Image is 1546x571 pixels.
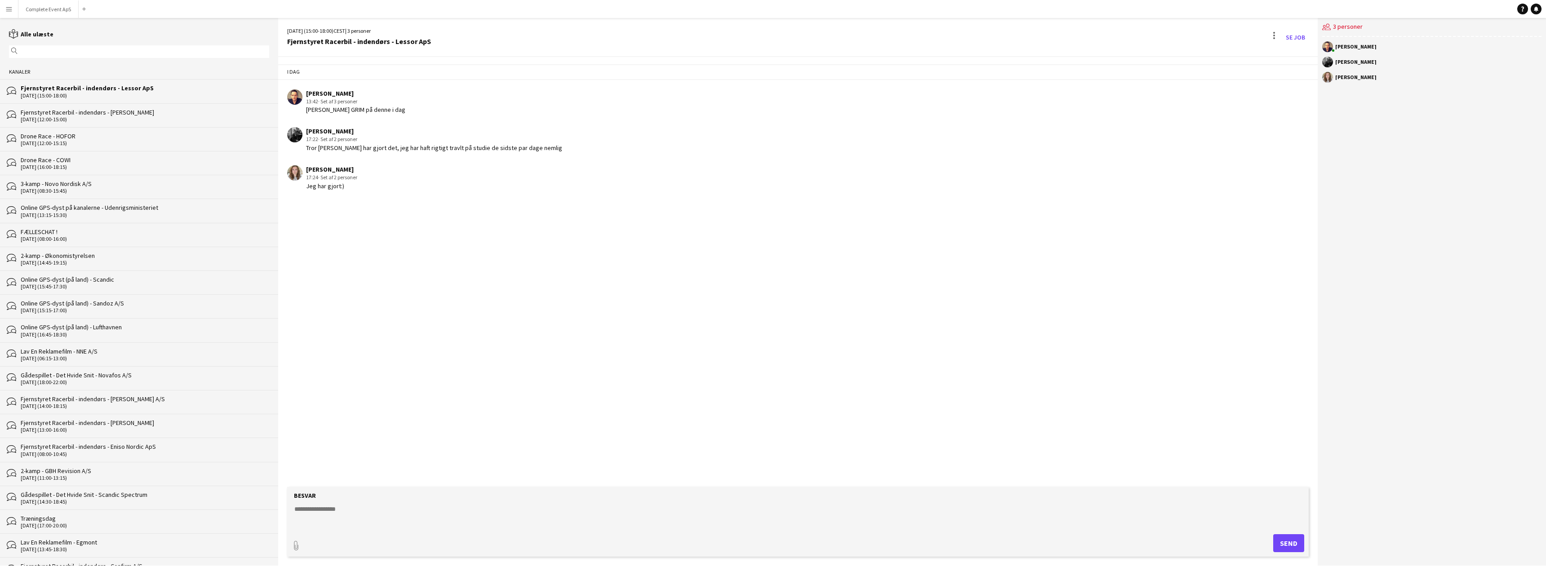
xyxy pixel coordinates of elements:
div: [DATE] (14:45-19:15) [21,260,269,266]
div: Fjernstyret Racerbil - indendørs - Lessor ApS [21,84,269,92]
button: Send [1273,534,1304,552]
div: [DATE] (15:00-18:00) [21,93,269,99]
div: [DATE] (11:00-13:15) [21,475,269,481]
div: [PERSON_NAME] [306,127,562,135]
span: CEST [333,27,345,34]
button: Complete Event ApS [18,0,79,18]
div: [PERSON_NAME] [306,165,357,173]
div: Træningsdag [21,514,269,522]
div: Fjernstyret Racerbil - indendørs - Lessor ApS [287,37,431,45]
div: Drone Race - COWI [21,156,269,164]
div: [DATE] (13:00-16:00) [21,427,269,433]
div: [DATE] (14:00-18:15) [21,403,269,409]
a: Alle ulæste [9,30,53,38]
div: 3 personer [1322,18,1542,37]
div: 3-kamp - Novo Nordisk A/S [21,180,269,188]
div: Drone Race - HOFOR [21,132,269,140]
div: [DATE] (14:30-18:45) [21,499,269,505]
div: [DATE] (08:30-15:45) [21,188,269,194]
div: Fjernstyret Racerbil - indendørs - [PERSON_NAME] [21,108,269,116]
span: · Set af 2 personer [318,174,357,181]
div: Fjernstyret Racerbil - indendørs - Confirm A/S [21,562,269,570]
div: [PERSON_NAME] [1335,59,1377,65]
label: Besvar [294,491,316,500]
div: [DATE] (16:45-18:30) [21,332,269,338]
div: [DATE] (15:15-17:00) [21,307,269,314]
div: [PERSON_NAME] [1335,44,1377,49]
div: Gådespillet - Det Hvide Snit - Scandic Spectrum [21,491,269,499]
div: [PERSON_NAME] GRIM på denne i dag [306,106,405,114]
div: Online GPS-dyst (på land) - Scandic [21,275,269,283]
div: [DATE] (13:45-18:30) [21,546,269,553]
div: 13:42 [306,97,405,106]
div: [DATE] (06:15-13:00) [21,355,269,362]
div: Fjernstyret Racerbil - indendørs - [PERSON_NAME] [21,419,269,427]
div: [DATE] (08:00-10:45) [21,451,269,457]
div: Online GPS-dyst (på land) - Sandoz A/S [21,299,269,307]
div: [DATE] (18:00-22:00) [21,379,269,385]
div: [DATE] (12:00-15:15) [21,140,269,146]
div: 17:24 [306,173,357,181]
div: Tror [PERSON_NAME] har gjort det, jeg har haft rigtigt travlt på studie de sidste par dage nemlig [306,144,562,152]
span: · Set af 2 personer [318,136,357,142]
div: Jeg har gjort:) [306,182,357,190]
div: [DATE] (16:00-18:15) [21,164,269,170]
div: 2-kamp - Økonomistyrelsen [21,252,269,260]
a: Se Job [1282,30,1309,44]
div: [PERSON_NAME] [306,89,405,97]
div: Online GPS-dyst på kanalerne - Udenrigsministeriet [21,204,269,212]
div: [DATE] (12:00-15:00) [21,116,269,123]
div: [DATE] (17:00-20:00) [21,522,269,529]
div: Online GPS-dyst (på land) - Lufthavnen [21,323,269,331]
div: [DATE] (13:15-15:30) [21,212,269,218]
div: Gådespillet - Det Hvide Snit - Novafos A/S [21,371,269,379]
div: FÆLLESCHAT ! [21,228,269,236]
div: Fjernstyret Racerbil - indendørs - [PERSON_NAME] A/S [21,395,269,403]
div: 17:22 [306,135,562,143]
span: · Set af 3 personer [318,98,357,105]
div: [DATE] (15:45-17:30) [21,283,269,290]
div: [DATE] (08:00-16:00) [21,236,269,242]
div: Fjernstyret Racerbil - indendørs - Eniso Nordic ApS [21,443,269,451]
div: 2-kamp - GBH Revision A/S [21,467,269,475]
div: I dag [278,64,1318,80]
div: Lav En Reklamefilm - Egmont [21,538,269,546]
div: [PERSON_NAME] [1335,75,1377,80]
div: [DATE] (15:00-18:00) | 3 personer [287,27,431,35]
div: Lav En Reklamefilm - NNE A/S [21,347,269,355]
